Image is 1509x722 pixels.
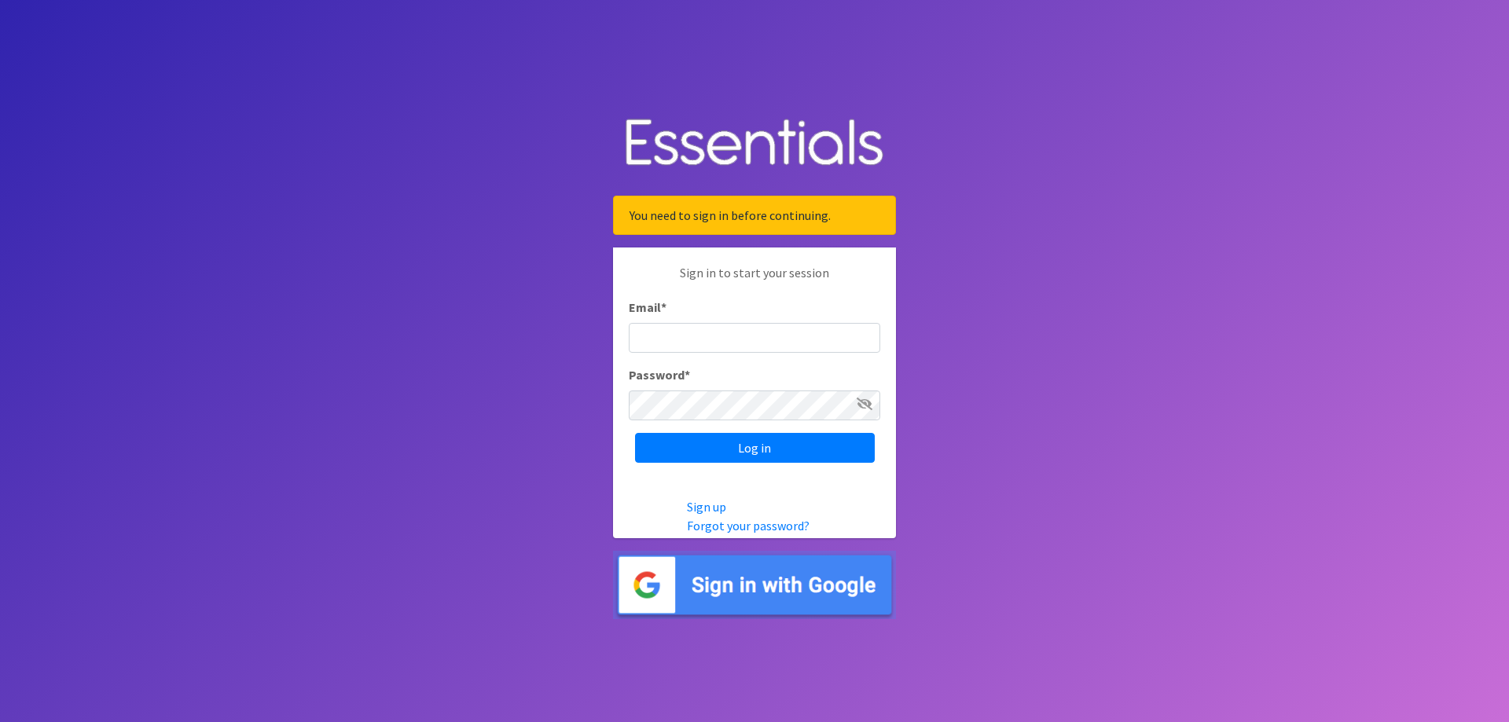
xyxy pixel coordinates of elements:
abbr: required [661,299,666,315]
a: Forgot your password? [687,518,810,533]
input: Log in [635,433,875,463]
p: Sign in to start your session [629,263,880,298]
div: You need to sign in before continuing. [613,196,896,235]
label: Password [629,365,690,384]
abbr: required [685,367,690,383]
a: Sign up [687,499,726,515]
img: Human Essentials [613,103,896,184]
img: Sign in with Google [613,551,896,619]
label: Email [629,298,666,317]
